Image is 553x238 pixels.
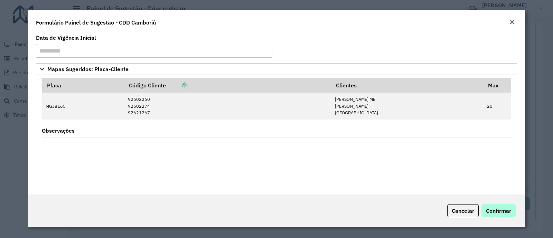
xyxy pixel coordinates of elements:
[36,75,517,204] div: Mapas Sugeridos: Placa-Cliente
[36,63,517,75] a: Mapas Sugeridos: Placa-Cliente
[42,78,124,93] th: Placa
[486,207,511,214] span: Confirmar
[47,66,129,72] span: Mapas Sugeridos: Placa-Cliente
[331,93,483,120] td: [PERSON_NAME] ME [PERSON_NAME] [GEOGRAPHIC_DATA]
[42,126,75,135] label: Observações
[507,18,517,27] button: Close
[484,78,511,93] th: Max
[166,82,188,89] a: Copiar
[124,78,331,93] th: Código Cliente
[484,93,511,120] td: 20
[447,204,479,217] button: Cancelar
[42,93,124,120] td: MGJ8165
[452,207,474,214] span: Cancelar
[481,204,516,217] button: Confirmar
[331,78,483,93] th: Clientes
[36,34,96,42] label: Data de Vigência Inicial
[36,18,156,27] h4: Formulário Painel de Sugestão - CDD Camboriú
[509,19,515,25] em: Fechar
[124,93,331,120] td: 92602260 92602274 92621267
